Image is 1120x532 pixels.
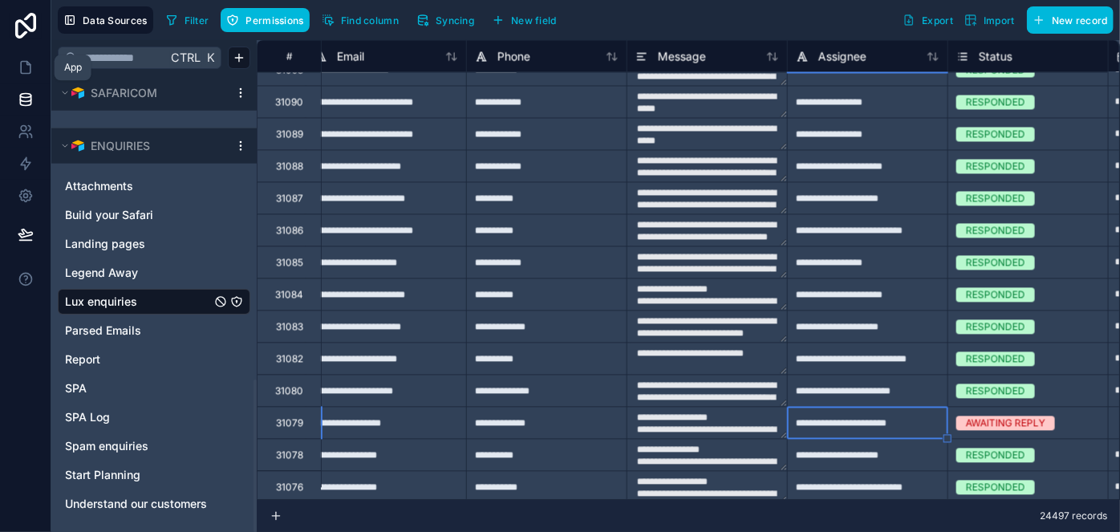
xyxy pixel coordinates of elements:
[922,14,953,26] span: Export
[65,236,211,252] a: Landing pages
[966,320,1025,335] div: RESPONDED
[58,462,250,488] div: Start Planning
[337,49,364,65] span: Email
[91,85,157,101] span: SAFARICOM
[58,347,250,372] div: Report
[511,14,557,26] span: New field
[58,202,250,228] div: Build your Safari
[58,318,250,343] div: Parsed Emails
[65,294,211,310] a: Lux enquiries
[966,481,1025,495] div: RESPONDED
[497,49,530,65] span: Phone
[959,6,1021,34] button: Import
[58,135,228,157] button: Airtable LogoENQUIRIES
[65,380,211,396] a: SPA
[276,257,303,270] div: 31085
[966,224,1025,238] div: RESPONDED
[436,14,474,26] span: Syncing
[65,323,141,339] span: Parsed Emails
[276,353,303,366] div: 31082
[65,351,100,368] span: Report
[316,8,404,32] button: Find column
[58,260,250,286] div: Legend Away
[65,323,211,339] a: Parsed Emails
[966,449,1025,463] div: RESPONDED
[65,438,148,454] span: Spam enquiries
[65,409,211,425] a: SPA Log
[1040,510,1107,522] span: 24497 records
[160,8,215,32] button: Filter
[1021,6,1114,34] a: New record
[1027,6,1114,34] button: New record
[658,49,706,65] span: Message
[984,14,1015,26] span: Import
[58,231,250,257] div: Landing pages
[276,160,303,173] div: 31088
[966,352,1025,367] div: RESPONDED
[966,160,1025,174] div: RESPONDED
[276,128,303,141] div: 31089
[65,467,140,483] span: Start Planning
[58,376,250,401] div: SPA
[58,289,250,315] div: Lux enquiries
[966,416,1045,431] div: AWAITING REPLY
[65,409,110,425] span: SPA Log
[966,95,1025,110] div: RESPONDED
[966,256,1025,270] div: RESPONDED
[65,236,145,252] span: Landing pages
[65,207,211,223] a: Build your Safari
[65,265,138,281] span: Legend Away
[65,265,211,281] a: Legend Away
[818,49,866,65] span: Assignee
[275,289,303,302] div: 31084
[58,491,250,517] div: Understand our customers
[246,14,303,26] span: Permissions
[65,207,153,223] span: Build your Safari
[966,384,1025,399] div: RESPONDED
[58,173,250,199] div: Attachments
[58,82,228,104] button: Airtable LogoSAFARICOM
[276,449,303,462] div: 31078
[221,8,309,32] button: Permissions
[276,193,303,205] div: 31087
[65,467,211,483] a: Start Planning
[221,8,315,32] a: Permissions
[65,438,211,454] a: Spam enquiries
[65,294,137,310] span: Lux enquiries
[58,6,153,34] button: Data Sources
[979,49,1012,65] span: Status
[341,14,399,26] span: Find column
[275,385,303,398] div: 31080
[65,496,211,512] a: Understand our customers
[486,8,562,32] button: New field
[966,128,1025,142] div: RESPONDED
[966,192,1025,206] div: RESPONDED
[83,14,148,26] span: Data Sources
[276,481,303,494] div: 31076
[185,14,209,26] span: Filter
[65,178,133,194] span: Attachments
[65,351,211,368] a: Report
[71,140,84,152] img: Airtable Logo
[71,87,84,99] img: Airtable Logo
[411,8,480,32] button: Syncing
[270,51,309,63] div: #
[58,404,250,430] div: SPA Log
[1052,14,1108,26] span: New record
[276,417,303,430] div: 31079
[65,178,211,194] a: Attachments
[966,288,1025,303] div: RESPONDED
[65,380,87,396] span: SPA
[276,225,303,238] div: 31086
[205,52,216,63] span: K
[169,47,202,67] span: Ctrl
[275,96,303,109] div: 31090
[276,321,303,334] div: 31083
[64,61,82,74] div: App
[897,6,959,34] button: Export
[58,433,250,459] div: Spam enquiries
[65,496,207,512] span: Understand our customers
[411,8,486,32] a: Syncing
[91,138,150,154] span: ENQUIRIES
